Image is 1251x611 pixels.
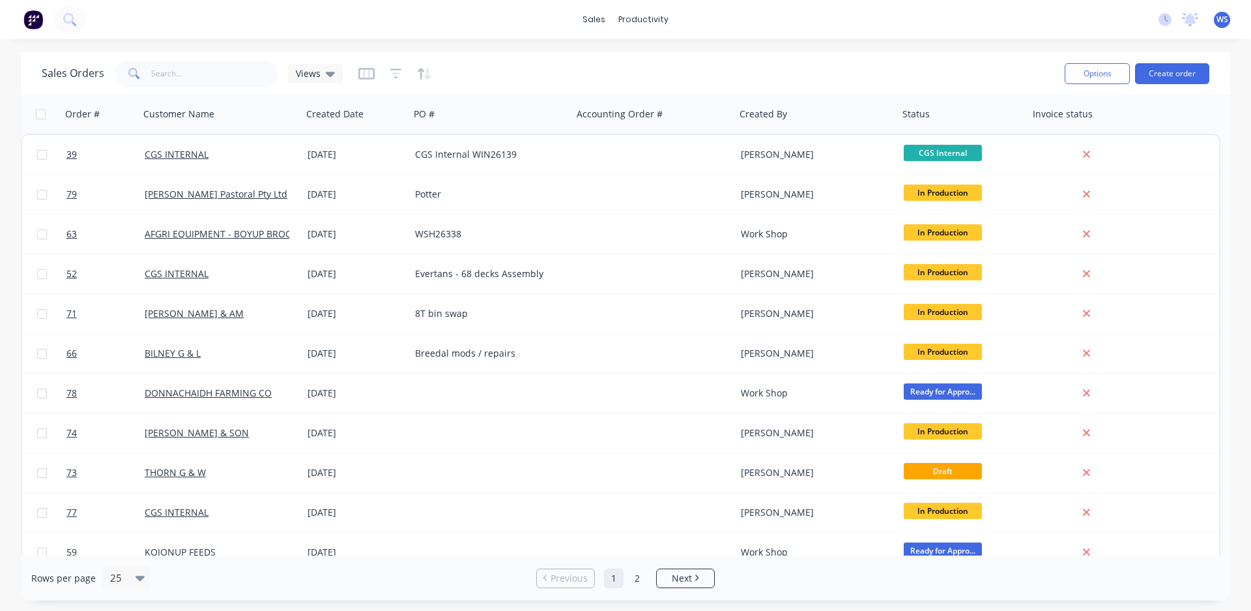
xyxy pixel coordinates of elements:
a: 59 [66,533,145,572]
a: THORN G & W [145,466,206,479]
div: [DATE] [308,506,405,519]
div: Customer Name [143,108,214,121]
div: [DATE] [308,387,405,400]
div: [PERSON_NAME] [741,188,885,201]
div: Created Date [306,108,364,121]
a: Page 1 is your current page [604,569,624,588]
a: [PERSON_NAME] Pastoral Pty Ltd [145,188,287,200]
div: Work Shop [741,387,885,400]
div: Accounting Order # [577,108,663,121]
span: 66 [66,347,77,360]
a: CGS INTERNAL [145,506,208,518]
div: productivity [612,10,675,29]
a: DONNACHAIDH FARMING CO [145,387,272,399]
div: [PERSON_NAME] [741,267,885,280]
a: 73 [66,453,145,492]
a: 63 [66,215,145,254]
div: Evertans - 68 decks Assembly [415,267,560,280]
a: 74 [66,413,145,453]
div: [DATE] [308,148,405,161]
div: [DATE] [308,307,405,320]
span: Views [296,67,321,80]
a: 39 [66,135,145,174]
a: KOJONUP FEEDS [145,546,216,558]
div: CGS Internal WIN26139 [415,148,560,161]
span: 77 [66,506,77,519]
a: 78 [66,374,145,413]
a: Next page [657,572,714,585]
a: 66 [66,334,145,373]
ul: Pagination [531,569,720,588]
div: [DATE] [308,188,405,201]
span: 39 [66,148,77,161]
div: [DATE] [308,347,405,360]
a: 71 [66,294,145,333]
span: 63 [66,228,77,241]
span: Previous [551,572,588,585]
h1: Sales Orders [42,67,104,80]
span: Ready for Appro... [904,543,982,559]
div: [DATE] [308,228,405,241]
div: Potter [415,188,560,201]
a: BILNEY G & L [145,347,201,359]
div: [DATE] [308,466,405,479]
a: CGS INTERNAL [145,148,208,160]
a: Previous page [537,572,594,585]
div: [PERSON_NAME] [741,506,885,519]
a: [PERSON_NAME] & SON [145,426,249,439]
div: [PERSON_NAME] [741,148,885,161]
a: AFGRI EQUIPMENT - BOYUP BROOK [145,228,298,240]
span: In Production [904,264,982,280]
span: Draft [904,463,982,479]
span: 78 [66,387,77,400]
div: Work Shop [741,546,885,559]
a: Page 2 [627,569,647,588]
div: WSH26338 [415,228,560,241]
span: Next [672,572,692,585]
div: [PERSON_NAME] [741,426,885,440]
div: [DATE] [308,426,405,440]
span: Ready for Appro... [904,383,982,400]
span: 59 [66,546,77,559]
span: Rows per page [31,572,96,585]
div: [DATE] [308,546,405,559]
a: 79 [66,175,145,214]
div: sales [576,10,612,29]
span: CGS Internal [904,145,982,161]
div: PO # [414,108,435,121]
div: [PERSON_NAME] [741,307,885,320]
div: [DATE] [308,267,405,280]
a: 77 [66,493,145,532]
span: 73 [66,466,77,479]
div: Breedal mods / repairs [415,347,560,360]
span: 52 [66,267,77,280]
span: 71 [66,307,77,320]
a: [PERSON_NAME] & AM [145,307,244,320]
span: WS [1216,14,1228,25]
span: In Production [904,185,982,201]
span: In Production [904,423,982,440]
a: 52 [66,254,145,293]
div: [PERSON_NAME] [741,466,885,479]
span: 74 [66,426,77,440]
div: Created By [740,108,787,121]
button: Options [1065,63,1130,84]
span: In Production [904,344,982,360]
div: Status [902,108,930,121]
span: In Production [904,224,982,241]
div: Work Shop [741,228,885,241]
span: In Production [904,503,982,519]
span: In Production [904,304,982,320]
div: Order # [65,108,100,121]
input: Search... [151,61,278,87]
a: CGS INTERNAL [145,267,208,280]
img: Factory [23,10,43,29]
div: [PERSON_NAME] [741,347,885,360]
button: Create order [1135,63,1209,84]
div: 8T bin swap [415,307,560,320]
div: Invoice status [1033,108,1093,121]
span: 79 [66,188,77,201]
